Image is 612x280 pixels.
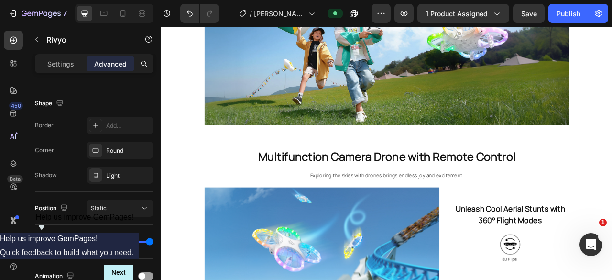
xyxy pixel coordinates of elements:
span: / [250,9,252,19]
strong: Unleash Cool Aerial Stunts with 360° Flight Modes [374,225,514,252]
iframe: Intercom live chat [579,233,602,256]
button: Save [513,4,545,23]
div: Undo/Redo [180,4,219,23]
button: Publish [548,4,589,23]
div: Corner [35,146,54,155]
span: 1 [599,219,607,226]
div: Shape [35,97,66,110]
div: Beta [7,175,23,183]
iframe: Design area [161,27,612,280]
p: 7 [63,8,67,19]
div: Light [106,171,151,180]
p: Rivyo [46,34,128,45]
p: Advanced [94,59,127,69]
span: [PERSON_NAME] Morpho [254,9,305,19]
span: Static [91,204,107,212]
span: Save [521,10,537,18]
button: 7 [4,4,71,23]
button: Static [87,200,153,217]
div: Publish [557,9,580,19]
div: Add... [106,122,151,130]
span: Help us improve GemPages! [36,213,134,221]
div: Round [106,146,151,155]
span: 1 product assigned [426,9,488,19]
div: 450 [9,102,23,110]
div: Shadow [35,171,57,179]
span: Exploring the skies with drones brings endless joy and excitement. [189,184,384,193]
button: 1 product assigned [417,4,509,23]
div: Border [35,121,54,130]
div: Position [35,202,70,215]
span: Multifunction Camera Drone with Remote Control [123,155,451,175]
button: Show survey - Help us improve GemPages! [36,213,134,233]
p: Settings [47,59,74,69]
